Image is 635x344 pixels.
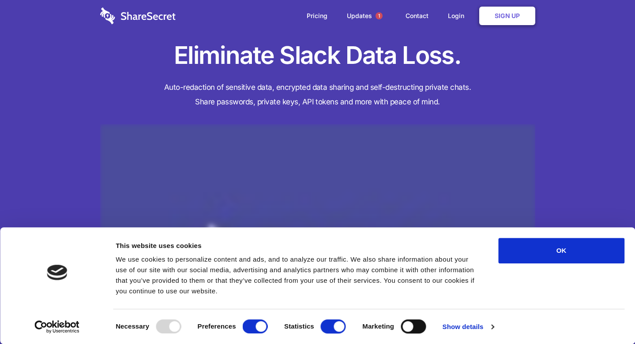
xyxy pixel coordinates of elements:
[443,320,494,333] a: Show details
[116,240,478,251] div: This website uses cookies
[116,322,149,330] strong: Necessary
[100,40,535,71] h1: Eliminate Slack Data Loss.
[298,2,336,30] a: Pricing
[498,238,624,263] button: OK
[198,322,236,330] strong: Preferences
[479,7,535,25] a: Sign Up
[116,254,478,296] div: We use cookies to personalize content and ads, and to analyze our traffic. We also share informat...
[284,322,314,330] strong: Statistics
[362,322,394,330] strong: Marketing
[100,80,535,109] h4: Auto-redaction of sensitive data, encrypted data sharing and self-destructing private chats. Shar...
[376,12,383,19] span: 1
[397,2,437,30] a: Contact
[47,265,67,280] img: logo
[439,2,477,30] a: Login
[19,320,96,333] a: Usercentrics Cookiebot - opens in a new window
[100,7,176,24] img: logo-wordmark-white-trans-d4663122ce5f474addd5e946df7df03e33cb6a1c49d2221995e7729f52c070b2.svg
[115,316,116,316] legend: Consent Selection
